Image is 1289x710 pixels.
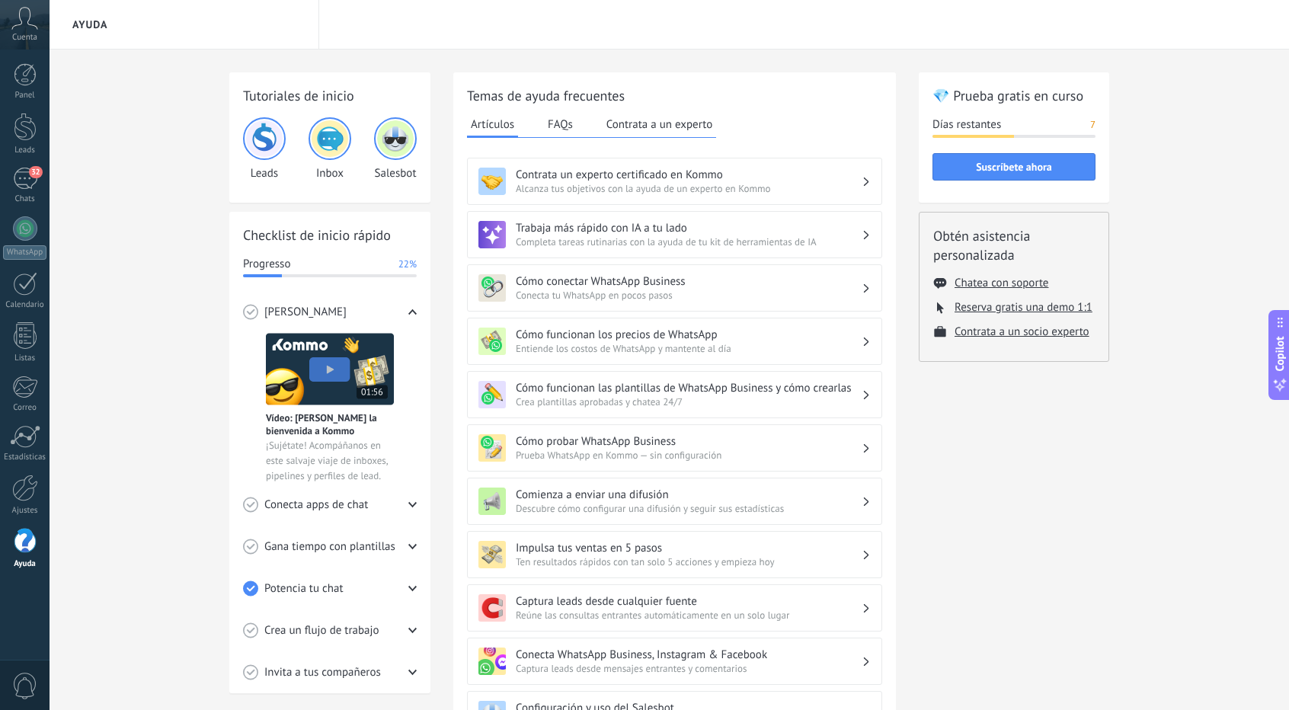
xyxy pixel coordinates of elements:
span: Crea plantillas aprobadas y chatea 24/7 [516,395,862,408]
h3: Cómo funcionan las plantillas de WhatsApp Business y cómo crearlas [516,381,862,395]
h2: Tutoriales de inicio [243,86,417,105]
img: Meet video [266,333,394,405]
button: Contrata a un socio experto [955,325,1089,339]
button: Contrata a un experto [603,113,716,136]
span: Alcanza tus objetivos con la ayuda de un experto en Kommo [516,182,862,195]
span: Progresso [243,257,290,272]
div: Chats [3,194,47,204]
span: Vídeo: [PERSON_NAME] la bienvenida a Kommo [266,411,394,437]
div: Estadísticas [3,453,47,462]
button: Suscríbete ahora [932,153,1095,181]
h2: Temas de ayuda frecuentes [467,86,882,105]
span: Días restantes [932,117,1001,133]
button: Chatea con soporte [955,276,1048,290]
span: Ten resultados rápidos con tan solo 5 acciones y empieza hoy [516,555,862,568]
div: Leads [243,117,286,181]
div: Listas [3,353,47,363]
h3: Conecta WhatsApp Business, Instagram & Facebook [516,648,862,662]
h2: Checklist de inicio rápido [243,225,417,245]
button: Reserva gratis una demo 1:1 [955,300,1092,315]
span: Cuenta [12,33,37,43]
span: Conecta apps de chat [264,497,368,513]
h2: Obtén asistencia personalizada [933,226,1095,264]
div: Inbox [309,117,351,181]
span: 32 [29,166,42,178]
h3: Cómo conectar WhatsApp Business [516,274,862,289]
span: 7 [1090,117,1095,133]
div: Calendario [3,300,47,310]
span: Invita a tus compañeros [264,665,381,680]
span: Copilot [1272,337,1287,372]
h3: Comienza a enviar una difusión [516,488,862,502]
h3: Trabaja más rápido con IA a tu lado [516,221,862,235]
div: Panel [3,91,47,101]
div: Salesbot [374,117,417,181]
h3: Cómo funcionan los precios de WhatsApp [516,328,862,342]
h3: Contrata un experto certificado en Kommo [516,168,862,182]
h3: Cómo probar WhatsApp Business [516,434,862,449]
h2: 💎 Prueba gratis en curso [932,86,1095,105]
span: Completa tareas rutinarias con la ayuda de tu kit de herramientas de IA [516,235,862,248]
span: Prueba WhatsApp en Kommo — sin configuración [516,449,862,462]
span: Gana tiempo con plantillas [264,539,395,555]
span: Descubre cómo configurar una difusión y seguir sus estadísticas [516,502,862,515]
div: WhatsApp [3,245,46,260]
div: Leads [3,146,47,155]
span: [PERSON_NAME] [264,305,347,320]
button: Artículos [467,113,518,138]
h3: Impulsa tus ventas en 5 pasos [516,541,862,555]
div: Correo [3,403,47,413]
span: Entiende los costos de WhatsApp y mantente al día [516,342,862,355]
span: Crea un flujo de trabajo [264,623,379,638]
button: FAQs [544,113,577,136]
div: Ayuda [3,559,47,569]
h3: Captura leads desde cualquier fuente [516,594,862,609]
span: 22% [398,257,417,272]
span: Reúne las consultas entrantes automáticamente en un solo lugar [516,609,862,622]
span: Captura leads desde mensajes entrantes y comentarios [516,662,862,675]
div: Ajustes [3,506,47,516]
span: Potencia tu chat [264,581,344,596]
span: Suscríbete ahora [976,162,1052,172]
span: Conecta tu WhatsApp en pocos pasos [516,289,862,302]
span: ¡Sujétate! Acompáñanos en este salvaje viaje de inboxes, pipelines y perfiles de lead. [266,438,394,484]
